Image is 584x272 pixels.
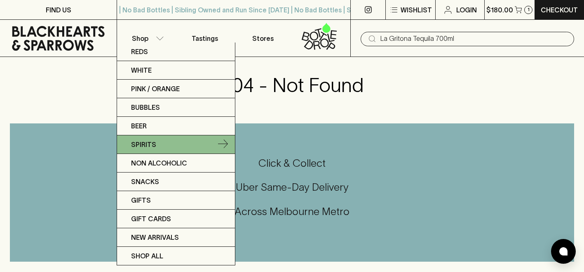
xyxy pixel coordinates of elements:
[131,84,180,94] p: Pink / Orange
[131,121,147,131] p: Beer
[117,191,235,210] a: Gifts
[131,158,187,168] p: Non Alcoholic
[131,47,148,57] p: Reds
[559,247,568,255] img: bubble-icon
[131,214,171,224] p: Gift Cards
[117,247,235,265] a: SHOP ALL
[131,140,156,149] p: Spirits
[117,135,235,154] a: Spirits
[131,102,160,112] p: Bubbles
[117,80,235,98] a: Pink / Orange
[117,228,235,247] a: New Arrivals
[117,117,235,135] a: Beer
[131,195,151,205] p: Gifts
[117,61,235,80] a: White
[131,251,163,261] p: SHOP ALL
[131,232,179,242] p: New Arrivals
[131,177,159,187] p: Snacks
[131,65,152,75] p: White
[117,173,235,191] a: Snacks
[117,154,235,173] a: Non Alcoholic
[117,98,235,117] a: Bubbles
[117,210,235,228] a: Gift Cards
[117,43,235,61] a: Reds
